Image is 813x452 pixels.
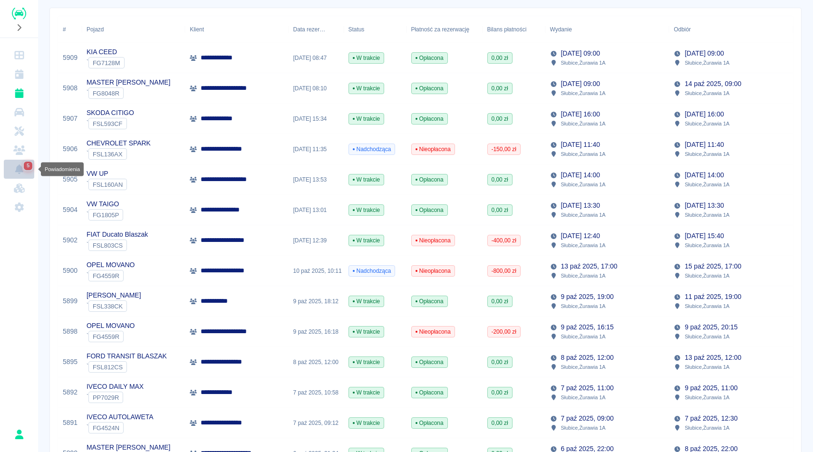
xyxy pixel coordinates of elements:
[685,150,729,158] p: Słubice , Żurawia 1A
[63,53,77,63] a: 5909
[561,332,606,341] p: Słubice , Żurawia 1A
[412,145,455,154] span: Nieopłacona
[87,422,154,433] div: `
[412,388,447,397] span: Opłacona
[87,209,123,221] div: `
[685,89,729,97] p: Słubice , Żurawia 1A
[87,260,135,270] p: OPEL MOVANO
[412,327,455,336] span: Nieopłacona
[4,198,34,217] a: Ustawienia
[89,242,126,249] span: FSL803CS
[349,175,384,184] span: W trakcie
[572,23,585,36] button: Sort
[488,54,512,62] span: 0,00 zł
[87,270,135,281] div: `
[289,347,344,377] div: 8 paź 2025, 12:00
[87,331,135,342] div: `
[561,383,614,393] p: 7 paź 2025, 11:00
[561,322,614,332] p: 9 paź 2025, 16:15
[87,199,123,209] p: VW TAIGO
[41,163,84,176] div: Powiadomienia
[412,236,455,245] span: Nieopłacona
[550,16,572,43] div: Wydanie
[685,241,729,250] p: Słubice , Żurawia 1A
[293,16,326,43] div: Data rezerwacji
[348,16,365,43] div: Status
[685,414,737,423] p: 7 paź 2025, 12:30
[89,90,123,97] span: FG8048R
[349,267,395,275] span: Nadchodząca
[561,292,614,302] p: 9 paź 2025, 19:00
[685,292,741,302] p: 11 paź 2025, 19:00
[561,170,600,180] p: [DATE] 14:00
[561,140,600,150] p: [DATE] 11:40
[63,266,77,276] a: 5900
[4,141,34,160] a: Klienci
[685,383,737,393] p: 9 paź 2025, 11:00
[349,419,384,427] span: W trakcie
[87,77,170,87] p: MASTER [PERSON_NAME]
[4,122,34,141] a: Serwisy
[87,47,125,57] p: KIA CEED
[561,261,618,271] p: 13 paź 2025, 17:00
[349,84,384,93] span: W trakcie
[545,16,669,43] div: Wydanie
[685,201,724,211] p: [DATE] 13:30
[344,16,406,43] div: Status
[87,382,144,392] p: IVECO DAILY MAX
[412,297,447,306] span: Opłacona
[561,201,600,211] p: [DATE] 13:30
[349,115,384,123] span: W trakcie
[289,104,344,134] div: [DATE] 15:34
[561,363,606,371] p: Słubice , Żurawia 1A
[691,23,704,36] button: Sort
[349,388,384,397] span: W trakcie
[685,332,729,341] p: Słubice , Żurawia 1A
[12,8,26,19] img: Renthelp
[412,419,447,427] span: Opłacona
[87,351,167,361] p: FORD TRANSIT BLASZAK
[488,115,512,123] span: 0,00 zł
[488,388,512,397] span: 0,00 zł
[669,16,793,43] div: Odbiór
[685,119,729,128] p: Słubice , Żurawia 1A
[63,418,77,428] a: 5891
[561,353,614,363] p: 8 paź 2025, 12:00
[4,84,34,103] a: Rezerwacje
[63,205,77,215] a: 5904
[561,58,606,67] p: Słubice , Żurawia 1A
[63,296,77,306] a: 5899
[289,73,344,104] div: [DATE] 08:10
[63,387,77,397] a: 5892
[685,393,729,402] p: Słubice , Żurawia 1A
[63,357,77,367] a: 5895
[349,206,384,214] span: W trakcie
[289,317,344,347] div: 9 paź 2025, 16:18
[685,423,729,432] p: Słubice , Żurawia 1A
[488,206,512,214] span: 0,00 zł
[289,195,344,225] div: [DATE] 13:01
[87,392,144,403] div: `
[685,170,724,180] p: [DATE] 14:00
[87,108,134,118] p: SKODA CITIGO
[89,59,124,67] span: FG7128M
[561,89,606,97] p: Słubice , Żurawia 1A
[87,16,104,43] div: Pojazd
[685,322,737,332] p: 9 paź 2025, 20:15
[89,181,126,188] span: FSL160AN
[89,303,126,310] span: FSL338CK
[488,175,512,184] span: 0,00 zł
[87,118,134,129] div: `
[289,256,344,286] div: 10 paź 2025, 10:11
[87,321,135,331] p: OPEL MOVANO
[685,109,724,119] p: [DATE] 16:00
[349,145,395,154] span: Nadchodząca
[82,16,185,43] div: Pojazd
[685,231,724,241] p: [DATE] 15:40
[289,286,344,317] div: 9 paź 2025, 18:12
[89,394,123,401] span: PP7029R
[412,84,447,93] span: Opłacona
[25,161,31,171] span: 5
[4,103,34,122] a: Flota
[63,16,66,43] div: #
